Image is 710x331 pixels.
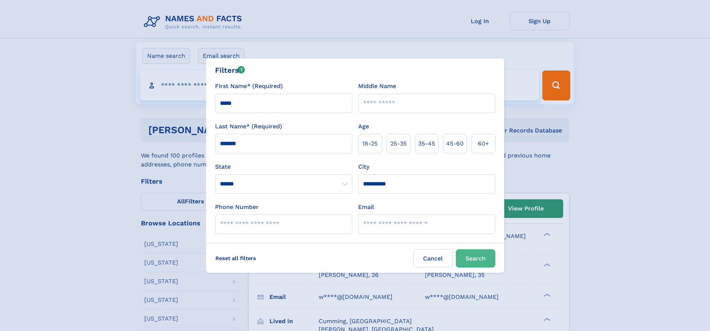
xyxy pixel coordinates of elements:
label: Middle Name [358,82,396,91]
label: Last Name* (Required) [215,122,282,131]
button: Search [456,249,495,268]
label: Reset all filters [211,249,261,267]
label: City [358,162,369,171]
span: 35‑45 [418,139,435,148]
span: 18‑25 [362,139,378,148]
label: Email [358,203,374,212]
span: 45‑60 [446,139,464,148]
label: Age [358,122,369,131]
label: State [215,162,352,171]
label: Phone Number [215,203,259,212]
span: 25‑35 [390,139,407,148]
div: Filters [215,65,245,76]
label: Cancel [413,249,453,268]
label: First Name* (Required) [215,82,283,91]
span: 60+ [478,139,489,148]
